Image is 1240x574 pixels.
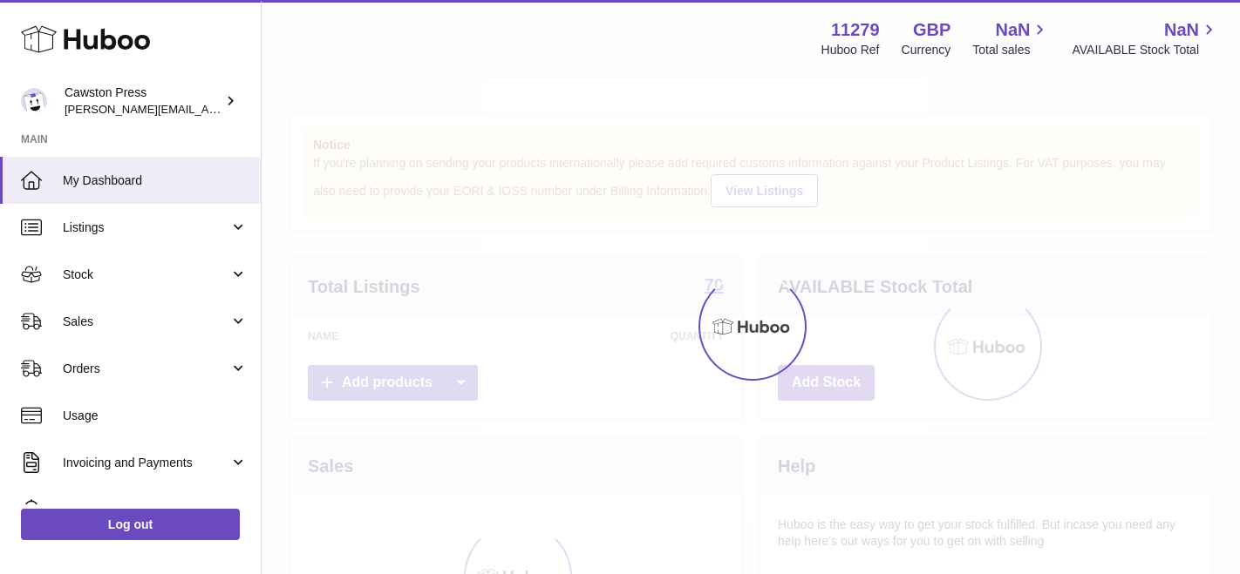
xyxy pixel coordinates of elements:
[63,172,248,189] span: My Dashboard
[63,502,248,518] span: Cases
[1164,18,1199,42] span: NaN
[63,455,229,471] span: Invoicing and Payments
[1072,42,1219,58] span: AVAILABLE Stock Total
[63,314,229,330] span: Sales
[972,42,1050,58] span: Total sales
[63,361,229,377] span: Orders
[21,88,47,114] img: thomas.carson@cawstonpress.com
[63,408,248,424] span: Usage
[821,42,880,58] div: Huboo Ref
[831,18,880,42] strong: 11279
[995,18,1030,42] span: NaN
[63,267,229,283] span: Stock
[65,102,443,116] span: [PERSON_NAME][EMAIL_ADDRESS][PERSON_NAME][DOMAIN_NAME]
[65,84,221,118] div: Cawston Press
[902,42,951,58] div: Currency
[21,509,240,540] a: Log out
[913,18,950,42] strong: GBP
[1072,18,1219,58] a: NaN AVAILABLE Stock Total
[972,18,1050,58] a: NaN Total sales
[63,219,229,236] span: Listings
